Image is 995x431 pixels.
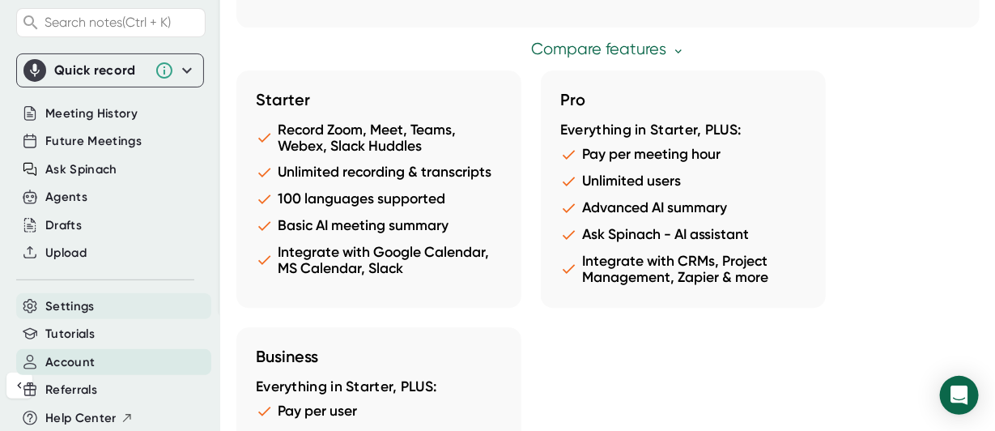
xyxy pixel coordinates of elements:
li: 100 languages supported [256,190,502,207]
button: Ask Spinach [45,160,117,179]
li: Basic AI meeting summary [256,217,502,234]
li: Pay per meeting hour [560,146,806,163]
li: Integrate with Google Calendar, MS Calendar, Slack [256,244,502,276]
li: Integrate with CRMs, Project Management, Zapier & more [560,253,806,285]
li: Unlimited recording & transcripts [256,164,502,181]
div: Quick record [54,62,147,79]
button: Help Center [45,409,134,428]
button: Settings [45,297,95,316]
div: Open Intercom Messenger [940,376,979,415]
button: Agents [45,188,87,207]
span: Search notes (Ctrl + K) [45,15,201,30]
button: Tutorials [45,325,95,344]
button: Drafts [45,216,82,235]
li: Unlimited users [560,173,806,190]
button: Future Meetings [45,132,142,151]
div: Everything in Starter, PLUS: [256,378,502,396]
button: Meeting History [45,105,138,123]
button: Collapse sidebar [6,373,32,399]
li: Advanced AI summary [560,199,806,216]
h3: Business [256,347,502,366]
li: Ask Spinach - AI assistant [560,226,806,243]
h3: Pro [560,90,806,109]
span: Help Center [45,409,117,428]
button: Referrals [45,381,97,399]
button: Account [45,353,95,372]
h3: Starter [256,90,502,109]
button: Upload [45,244,87,262]
li: Pay per user [256,403,502,420]
li: Record Zoom, Meet, Teams, Webex, Slack Huddles [256,122,502,154]
div: Everything in Starter, PLUS: [560,122,806,139]
a: Compare features [532,40,685,58]
div: Quick record [23,54,197,87]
